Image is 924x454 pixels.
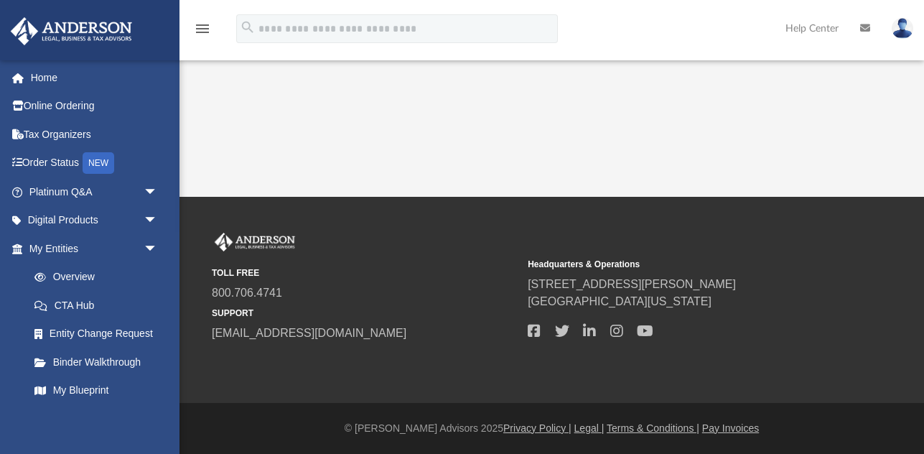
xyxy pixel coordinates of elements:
small: Headquarters & Operations [528,258,834,271]
div: NEW [83,152,114,174]
a: CTA Hub [20,291,179,320]
span: arrow_drop_down [144,234,172,264]
a: Tax Due Dates [20,404,179,433]
i: search [240,19,256,35]
a: Privacy Policy | [503,422,571,434]
small: TOLL FREE [212,267,518,279]
a: Binder Walkthrough [20,348,179,376]
a: Entity Change Request [20,320,179,348]
a: Online Ordering [10,92,179,121]
a: Home [10,63,179,92]
img: Anderson Advisors Platinum Portal [6,17,136,45]
a: Pay Invoices [702,422,759,434]
a: Platinum Q&Aarrow_drop_down [10,177,179,206]
span: arrow_drop_down [144,206,172,236]
a: 800.706.4741 [212,287,282,299]
small: SUPPORT [212,307,518,320]
a: Digital Productsarrow_drop_down [10,206,179,235]
a: menu [194,27,211,37]
img: User Pic [892,18,913,39]
a: [EMAIL_ADDRESS][DOMAIN_NAME] [212,327,406,339]
a: Legal | [574,422,605,434]
div: © [PERSON_NAME] Advisors 2025 [179,421,924,436]
a: Tax Organizers [10,120,179,149]
a: Overview [20,263,179,292]
a: [STREET_ADDRESS][PERSON_NAME] [528,278,736,290]
a: My Blueprint [20,376,172,405]
img: Anderson Advisors Platinum Portal [212,233,298,251]
a: My Entitiesarrow_drop_down [10,234,179,263]
a: Order StatusNEW [10,149,179,178]
span: arrow_drop_down [144,177,172,207]
a: Terms & Conditions | [607,422,699,434]
i: menu [194,20,211,37]
a: [GEOGRAPHIC_DATA][US_STATE] [528,295,711,307]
